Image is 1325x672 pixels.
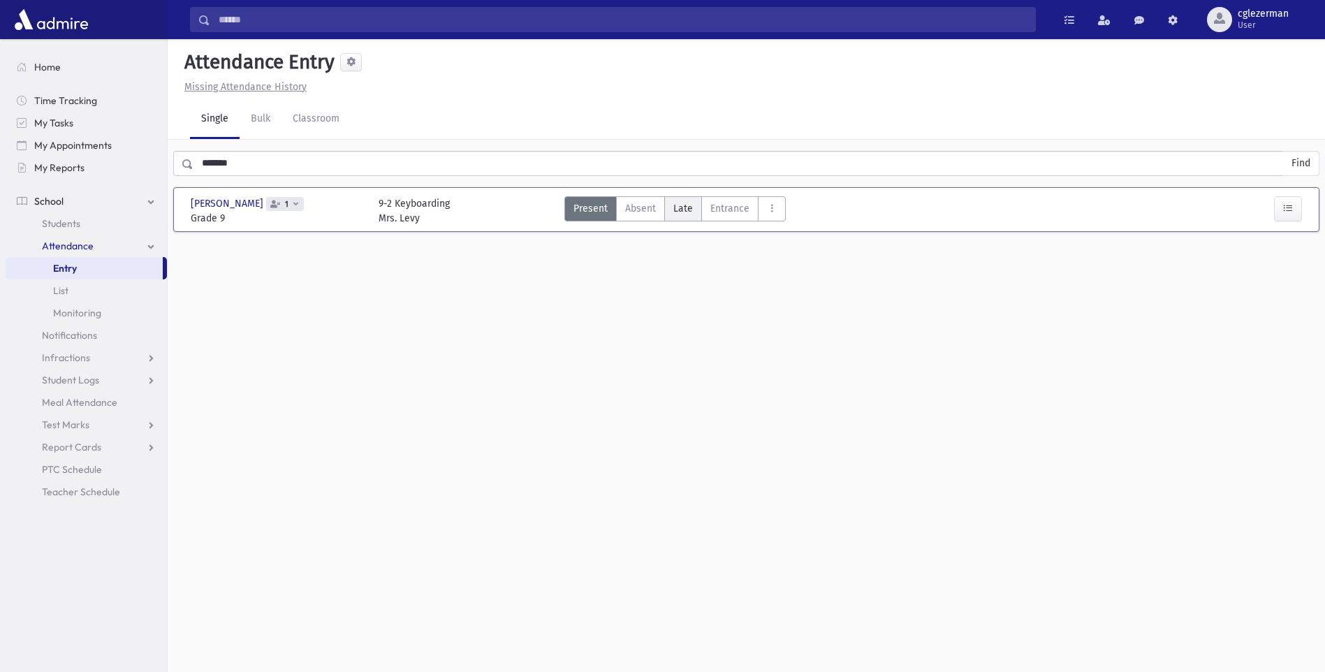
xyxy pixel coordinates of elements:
[179,81,307,93] a: Missing Attendance History
[240,100,281,139] a: Bulk
[34,94,97,107] span: Time Tracking
[6,212,167,235] a: Students
[184,81,307,93] u: Missing Attendance History
[6,346,167,369] a: Infractions
[6,134,167,156] a: My Appointments
[53,284,68,297] span: List
[42,374,99,386] span: Student Logs
[6,156,167,179] a: My Reports
[1283,152,1319,175] button: Find
[191,196,266,211] span: [PERSON_NAME]
[6,481,167,503] a: Teacher Schedule
[190,100,240,139] a: Single
[6,257,163,279] a: Entry
[6,369,167,391] a: Student Logs
[564,196,786,226] div: AttTypes
[11,6,91,34] img: AdmirePro
[1238,8,1289,20] span: cglezerman
[6,458,167,481] a: PTC Schedule
[6,391,167,414] a: Meal Attendance
[6,302,167,324] a: Monitoring
[34,117,73,129] span: My Tasks
[573,201,608,216] span: Present
[42,240,94,252] span: Attendance
[34,139,112,152] span: My Appointments
[625,201,656,216] span: Absent
[1238,20,1289,31] span: User
[191,211,365,226] span: Grade 9
[179,50,335,74] h5: Attendance Entry
[6,324,167,346] a: Notifications
[6,235,167,257] a: Attendance
[710,201,749,216] span: Entrance
[34,195,64,207] span: School
[42,396,117,409] span: Meal Attendance
[673,201,693,216] span: Late
[282,200,291,209] span: 1
[6,112,167,134] a: My Tasks
[6,436,167,458] a: Report Cards
[42,441,101,453] span: Report Cards
[42,485,120,498] span: Teacher Schedule
[210,7,1035,32] input: Search
[379,196,450,226] div: 9-2 Keyboarding Mrs. Levy
[42,351,90,364] span: Infractions
[34,61,61,73] span: Home
[6,279,167,302] a: List
[53,307,101,319] span: Monitoring
[281,100,351,139] a: Classroom
[6,190,167,212] a: School
[42,329,97,342] span: Notifications
[6,89,167,112] a: Time Tracking
[42,418,89,431] span: Test Marks
[34,161,85,174] span: My Reports
[53,262,77,275] span: Entry
[6,414,167,436] a: Test Marks
[42,463,102,476] span: PTC Schedule
[42,217,80,230] span: Students
[6,56,167,78] a: Home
